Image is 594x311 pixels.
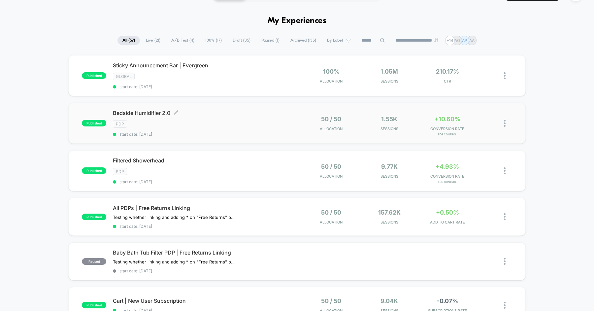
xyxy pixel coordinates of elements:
[285,36,321,45] span: Archived ( 135 )
[82,167,106,174] span: published
[504,167,506,174] img: close
[321,209,341,216] span: 50 / 50
[381,116,397,122] span: 1.55k
[378,209,401,216] span: 157.62k
[504,213,506,220] img: close
[436,163,459,170] span: +4.93%
[420,133,475,136] span: for Control
[420,180,475,184] span: for Control
[117,36,140,45] span: All ( 57 )
[82,214,106,220] span: published
[321,116,341,122] span: 50 / 50
[113,168,127,175] span: PDP
[462,38,467,43] p: AP
[469,38,475,43] p: AA
[435,116,460,122] span: +10.60%
[141,36,165,45] span: Live ( 21 )
[504,258,506,265] img: close
[113,62,297,69] span: Sticky Announcement Bar | Evergreen
[113,73,135,80] span: GLOBAL
[113,249,297,256] span: Baby Bath Tub Filter PDP | Free Returns Linking
[166,36,199,45] span: A/B Test ( 4 )
[320,126,343,131] span: Allocation
[228,36,255,45] span: Draft ( 35 )
[321,297,341,304] span: 50 / 50
[420,79,475,84] span: CTR
[434,38,438,42] img: end
[113,120,127,128] span: PDP
[420,126,475,131] span: CONVERSION RATE
[327,38,343,43] span: By Label
[362,220,417,225] span: Sessions
[454,38,460,43] p: AG
[320,79,343,84] span: Allocation
[362,174,417,179] span: Sessions
[323,68,340,75] span: 100%
[113,179,297,184] span: start date: [DATE]
[380,68,398,75] span: 1.05M
[504,120,506,127] img: close
[113,259,235,264] span: Testing whether linking and adding * on "Free Returns" plays a role in ATC Rate & CVR
[113,205,297,211] span: All PDPs | Free Returns Linking
[362,79,417,84] span: Sessions
[113,157,297,164] span: Filtered Showerhead
[362,126,417,131] span: Sessions
[113,84,297,89] span: start date: [DATE]
[256,36,284,45] span: Paused ( 1 )
[436,209,459,216] span: +0.50%
[200,36,227,45] span: 100% ( 17 )
[420,220,475,225] span: ADD TO CART RATE
[320,174,343,179] span: Allocation
[113,224,297,229] span: start date: [DATE]
[420,174,475,179] span: CONVERSION RATE
[504,302,506,309] img: close
[437,297,458,304] span: -0.07%
[445,36,455,45] div: + 14
[436,68,459,75] span: 210.17%
[113,110,297,116] span: Bedside Humidifier 2.0
[113,215,235,220] span: Testing whether linking and adding * on "Free Returns" plays a role in ATC Rate & CVR
[82,258,106,265] span: paused
[82,302,106,308] span: published
[82,72,106,79] span: published
[380,297,398,304] span: 9.04k
[504,72,506,79] img: close
[113,132,297,137] span: start date: [DATE]
[82,120,106,126] span: published
[113,297,297,304] span: Cart | New User Subscription
[381,163,398,170] span: 9.77k
[113,268,297,273] span: start date: [DATE]
[321,163,341,170] span: 50 / 50
[320,220,343,225] span: Allocation
[268,16,327,26] h1: My Experiences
